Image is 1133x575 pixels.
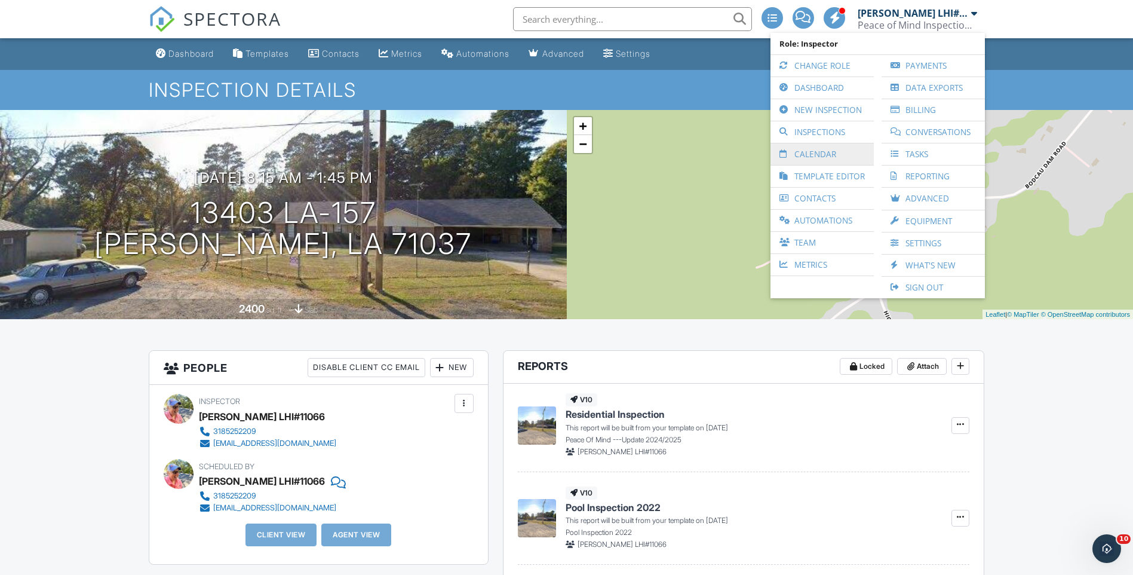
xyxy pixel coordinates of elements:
span: 10 [1117,534,1131,544]
div: Settings [616,48,650,59]
a: Automations (Advanced) [437,43,514,65]
div: Templates [245,48,289,59]
a: © MapTiler [1007,311,1039,318]
a: Contacts [776,188,868,209]
h1: 13403 LA-157 [PERSON_NAME], LA 71037 [94,197,472,261]
span: SPECTORA [183,6,281,31]
a: New Inspection [776,99,868,121]
a: Reporting [888,166,979,187]
div: 3185252209 [213,427,256,436]
span: Role: Inspector [776,33,979,54]
a: 3185252209 [199,490,336,502]
div: Metrics [391,48,422,59]
a: What's New [888,255,979,276]
div: [EMAIL_ADDRESS][DOMAIN_NAME] [213,503,336,513]
a: Template Editor [776,166,868,187]
a: Billing [888,99,979,121]
span: Scheduled By [199,462,254,471]
h1: Inspection Details [149,79,985,100]
input: Search everything... [513,7,752,31]
img: The Best Home Inspection Software - Spectora [149,6,175,32]
a: [EMAIL_ADDRESS][DOMAIN_NAME] [199,502,336,514]
a: Conversations [888,121,979,143]
div: New [430,358,474,377]
span: Inspector [199,397,240,406]
div: [PERSON_NAME] LHI#11066 [199,408,325,426]
iframe: Intercom live chat [1092,534,1121,563]
div: [EMAIL_ADDRESS][DOMAIN_NAME] [213,439,336,448]
a: Zoom out [574,135,592,153]
div: Automations [456,48,509,59]
span: sq. ft. [266,305,283,314]
div: [PERSON_NAME] LHI#11066 [858,7,968,19]
div: | [982,310,1133,320]
a: Advanced [888,188,979,210]
a: Payments [888,55,979,77]
a: Advanced [524,43,589,65]
a: Contacts [303,43,364,65]
a: [EMAIL_ADDRESS][DOMAIN_NAME] [199,438,336,449]
a: 3185252209 [199,426,336,438]
div: [PERSON_NAME] LHI#11066 [199,472,325,490]
div: 2400 [239,302,265,315]
a: Zoom in [574,117,592,135]
a: Team [776,232,868,253]
div: Peace of Mind Inspection Service, LLC [858,19,977,31]
a: © OpenStreetMap contributors [1041,311,1130,318]
a: Sign Out [888,277,979,298]
a: SPECTORA [149,16,281,41]
a: Templates [228,43,294,65]
div: Disable Client CC Email [308,358,425,377]
h3: People [149,351,488,385]
h3: [DATE] 8:15 am - 1:45 pm [194,170,373,186]
a: Tasks [888,143,979,165]
a: Metrics [776,254,868,276]
div: Advanced [542,48,584,59]
a: Data Exports [888,77,979,99]
a: Calendar [776,143,868,165]
div: 3185252209 [213,491,256,501]
a: Dashboard [151,43,219,65]
div: Contacts [322,48,360,59]
a: Dashboard [776,77,868,99]
div: Dashboard [168,48,214,59]
span: slab [305,305,318,314]
a: Equipment [888,210,979,232]
a: Settings [598,43,655,65]
a: Change Role [776,55,868,77]
a: Leaflet [985,311,1005,318]
a: Settings [888,233,979,254]
a: Automations [776,210,868,231]
a: Inspections [776,121,868,143]
a: Metrics [374,43,427,65]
